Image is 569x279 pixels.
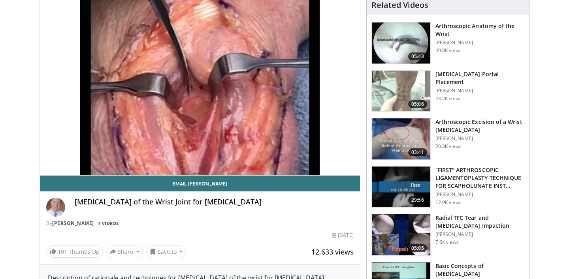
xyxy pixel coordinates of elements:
a: 7 Videos [95,220,121,227]
h3: Arthroscopic Excision of a Wrist [MEDICAL_DATA] [435,118,524,134]
span: 03:41 [408,148,427,156]
p: 20.3K views [435,143,462,150]
img: 675gDJEg-ZBXulSX5hMDoxOjB1O5lLKx_1.150x105_q85_crop-smart_upscale.jpg [372,167,430,208]
a: 101 Thumbs Up [46,245,103,258]
h3: Radial TFC Tear and [MEDICAL_DATA] Impaction [435,214,524,230]
div: [DATE] [332,232,353,239]
span: 12,633 views [311,247,354,257]
h3: “FIRST" ARTHROSCOPIC LIGAMENTOPLASTY TECHNIQUE FOR SCAPHOLUNATE INST… [435,166,524,190]
h4: [MEDICAL_DATA] of the Wrist Joint for [MEDICAL_DATA] [75,198,354,206]
h4: Related Videos [371,0,428,10]
p: [PERSON_NAME] [435,231,524,238]
a: 05:06 [MEDICAL_DATA] Portal Placement [PERSON_NAME] 23.2K views [371,70,524,112]
a: 03:41 Arthroscopic Excision of a Wrist [MEDICAL_DATA] [PERSON_NAME] 20.3K views [371,118,524,160]
span: 05:05 [408,244,427,252]
p: [PERSON_NAME] [435,39,524,46]
a: 05:05 Radial TFC Tear and [MEDICAL_DATA] Impaction [PERSON_NAME] 7.6K views [371,214,524,256]
img: b7c0ed47-2112-40d6-bf60-9a0c11b62083.150x105_q85_crop-smart_upscale.jpg [372,214,430,255]
img: Avatar [46,198,65,217]
span: 05:43 [408,52,427,60]
div: By [46,220,354,227]
span: 29:56 [408,196,427,204]
h3: Arthroscopic Anatomy of the Wrist [435,22,524,38]
img: 9162_3.png.150x105_q85_crop-smart_upscale.jpg [372,118,430,159]
button: Share [106,245,143,258]
a: 29:56 “FIRST" ARTHROSCOPIC LIGAMENTOPLASTY TECHNIQUE FOR SCAPHOLUNATE INST… [PERSON_NAME] 12.9K v... [371,166,524,208]
p: 7.6K views [435,239,459,245]
span: 101 [58,248,67,255]
p: 40.8K views [435,47,462,54]
img: a6f1be81-36ec-4e38-ae6b-7e5798b3883c.150x105_q85_crop-smart_upscale.jpg [372,22,430,64]
span: 05:06 [408,100,427,108]
h3: [MEDICAL_DATA] Portal Placement [435,70,524,86]
p: [PERSON_NAME] [435,191,524,198]
button: Save to [146,245,187,258]
a: 05:43 Arthroscopic Anatomy of the Wrist [PERSON_NAME] 40.8K views [371,22,524,64]
p: [PERSON_NAME] [435,135,524,142]
img: 1c0b2465-3245-4269-8a98-0e17c59c28a9.150x105_q85_crop-smart_upscale.jpg [372,71,430,112]
h3: Basic Concepts of [MEDICAL_DATA] [435,262,524,278]
a: [PERSON_NAME] [52,220,94,227]
p: 23.2K views [435,95,462,102]
p: 12.9K views [435,199,462,206]
a: Email [PERSON_NAME] [40,176,360,191]
p: [PERSON_NAME] [435,88,524,94]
